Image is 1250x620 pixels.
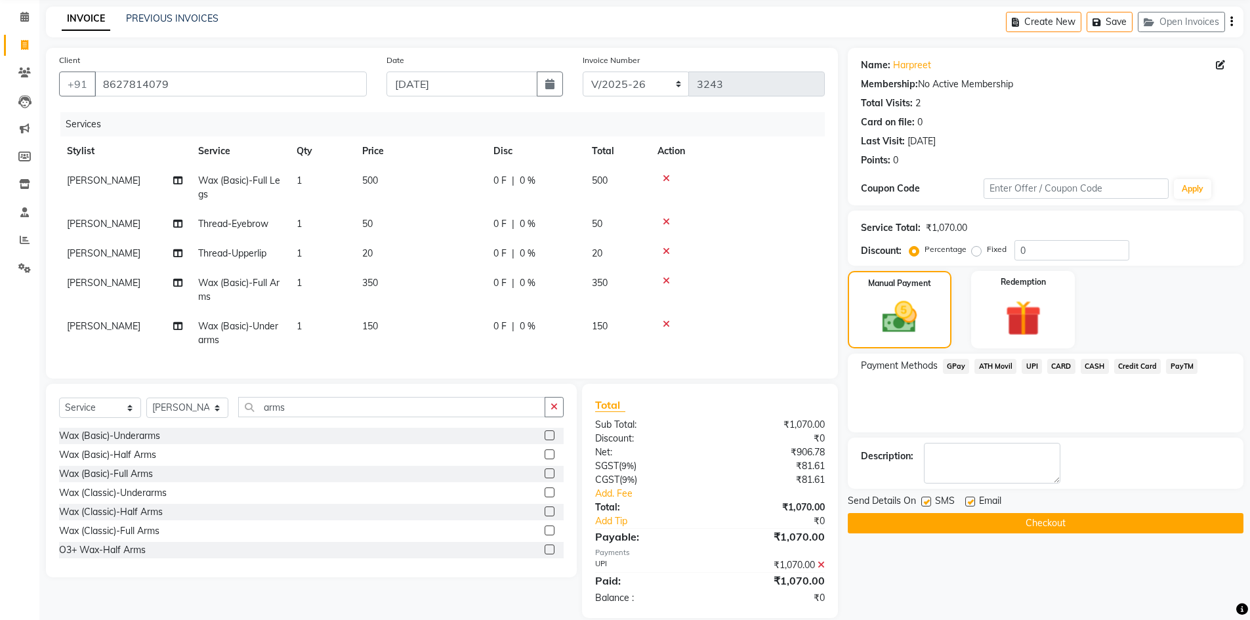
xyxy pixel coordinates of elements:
div: ₹1,070.00 [710,501,835,514]
div: Sub Total: [585,418,710,432]
span: 0 F [493,276,507,290]
div: Coupon Code [861,182,984,196]
button: Apply [1174,179,1211,199]
div: ₹1,070.00 [710,418,835,432]
div: Total: [585,501,710,514]
a: Harpreet [893,58,931,72]
span: 150 [362,320,378,332]
span: 500 [592,175,608,186]
div: Membership: [861,77,918,91]
span: [PERSON_NAME] [67,247,140,259]
a: Add Tip [585,514,730,528]
span: Thread-Upperlip [198,247,266,259]
th: Action [650,136,825,166]
button: Checkout [848,513,1243,533]
div: ₹81.61 [710,473,835,487]
span: 0 % [520,247,535,260]
span: 1 [297,175,302,186]
button: Save [1087,12,1133,32]
span: Credit Card [1114,359,1161,374]
span: [PERSON_NAME] [67,277,140,289]
div: Payable: [585,529,710,545]
div: Wax (Basic)-Half Arms [59,448,156,462]
span: CGST [595,474,619,486]
div: Card on file: [861,115,915,129]
span: 0 % [520,217,535,231]
span: 0 F [493,247,507,260]
div: ( ) [585,459,710,473]
div: ₹0 [731,514,835,528]
div: ₹1,070.00 [710,558,835,572]
span: 0 F [493,320,507,333]
div: Balance : [585,591,710,605]
div: [DATE] [907,134,936,148]
span: 9% [621,461,634,471]
label: Client [59,54,80,66]
span: 1 [297,218,302,230]
span: 350 [592,277,608,289]
div: ₹0 [710,591,835,605]
th: Qty [289,136,354,166]
div: Description: [861,449,913,463]
span: Wax (Basic)-Full Arms [198,277,280,302]
span: 50 [362,218,373,230]
div: Wax (Classic)-Underarms [59,486,167,500]
input: Enter Offer / Coupon Code [984,178,1169,199]
button: Open Invoices [1138,12,1225,32]
label: Redemption [1001,276,1046,288]
span: 1 [297,320,302,332]
span: 1 [297,277,302,289]
span: | [512,276,514,290]
span: 50 [592,218,602,230]
span: SMS [935,494,955,510]
span: CARD [1047,359,1075,374]
span: CASH [1081,359,1109,374]
a: PREVIOUS INVOICES [126,12,219,24]
div: Points: [861,154,890,167]
input: Search or Scan [238,397,545,417]
th: Disc [486,136,584,166]
span: Payment Methods [861,359,938,373]
span: ATH Movil [974,359,1016,374]
div: Discount: [585,432,710,445]
div: Paid: [585,573,710,589]
span: GPay [943,359,970,374]
button: Create New [1006,12,1081,32]
div: 2 [915,96,921,110]
th: Stylist [59,136,190,166]
button: +91 [59,72,96,96]
div: Last Visit: [861,134,905,148]
div: Services [60,112,835,136]
span: 20 [362,247,373,259]
span: Wax (Basic)-Underarms [198,320,278,346]
div: UPI [585,558,710,572]
div: Total Visits: [861,96,913,110]
div: 0 [893,154,898,167]
span: 1 [297,247,302,259]
label: Fixed [987,243,1007,255]
div: ₹0 [710,432,835,445]
span: 9% [622,474,635,485]
span: [PERSON_NAME] [67,320,140,332]
div: ₹1,070.00 [710,529,835,545]
div: No Active Membership [861,77,1230,91]
span: 0 % [520,320,535,333]
img: _gift.svg [994,296,1052,341]
span: 150 [592,320,608,332]
div: Net: [585,445,710,459]
span: | [512,247,514,260]
span: [PERSON_NAME] [67,218,140,230]
div: ₹1,070.00 [926,221,967,235]
div: Service Total: [861,221,921,235]
div: ₹1,070.00 [710,573,835,589]
span: 0 F [493,174,507,188]
span: [PERSON_NAME] [67,175,140,186]
span: Wax (Basic)-Full Legs [198,175,280,200]
label: Manual Payment [868,278,931,289]
div: ( ) [585,473,710,487]
span: | [512,320,514,333]
th: Service [190,136,289,166]
label: Date [386,54,404,66]
div: ₹81.61 [710,459,835,473]
span: 20 [592,247,602,259]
